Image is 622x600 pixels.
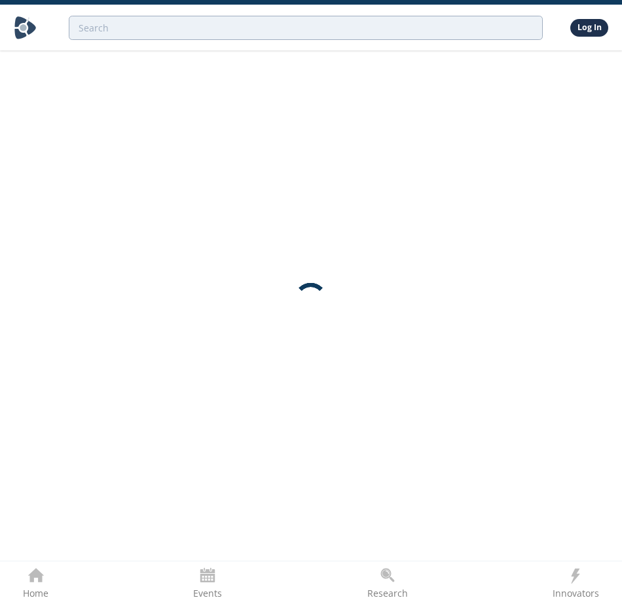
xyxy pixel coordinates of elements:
img: Home [14,16,37,39]
a: Log In [570,19,608,36]
input: Advanced Search [69,16,543,40]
